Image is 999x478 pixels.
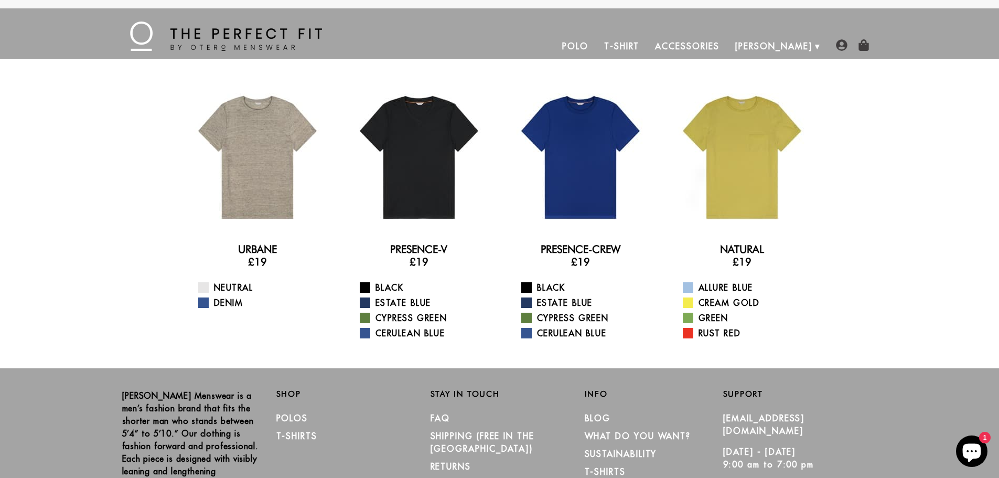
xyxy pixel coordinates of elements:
[683,312,814,324] a: Green
[521,296,653,309] a: Estate Blue
[198,281,330,294] a: Neutral
[431,413,450,423] a: FAQ
[596,34,647,59] a: T-Shirt
[521,281,653,294] a: Black
[521,327,653,339] a: Cerulean Blue
[953,435,991,470] inbox-online-store-chat: Shopify online store chat
[727,34,820,59] a: [PERSON_NAME]
[585,466,626,477] a: T-Shirts
[585,449,657,459] a: Sustainability
[360,281,491,294] a: Black
[390,243,447,256] a: Presence-V
[360,327,491,339] a: Cerulean Blue
[185,256,330,268] h3: £19
[858,39,869,51] img: shopping-bag-icon.png
[508,256,653,268] h3: £19
[683,281,814,294] a: Allure Blue
[521,312,653,324] a: Cypress Green
[723,445,862,471] p: [DATE] - [DATE] 9:00 am to 7:00 pm
[238,243,277,256] a: Urbane
[360,296,491,309] a: Estate Blue
[647,34,727,59] a: Accessories
[670,256,814,268] h3: £19
[276,389,415,399] h2: Shop
[720,243,764,256] a: Natural
[723,389,877,399] h2: Support
[554,34,596,59] a: Polo
[585,389,723,399] h2: Info
[585,431,691,441] a: What Do You Want?
[360,312,491,324] a: Cypress Green
[683,296,814,309] a: Cream Gold
[347,256,491,268] h3: £19
[836,39,847,51] img: user-account-icon.png
[683,327,814,339] a: Rust Red
[130,22,322,51] img: The Perfect Fit - by Otero Menswear - Logo
[198,296,330,309] a: Denim
[541,243,620,256] a: Presence-Crew
[431,461,471,472] a: RETURNS
[585,413,611,423] a: Blog
[431,431,534,454] a: SHIPPING (Free in the [GEOGRAPHIC_DATA])
[723,413,805,436] a: [EMAIL_ADDRESS][DOMAIN_NAME]
[276,413,308,423] a: Polos
[431,389,569,399] h2: Stay in Touch
[276,431,317,441] a: T-Shirts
